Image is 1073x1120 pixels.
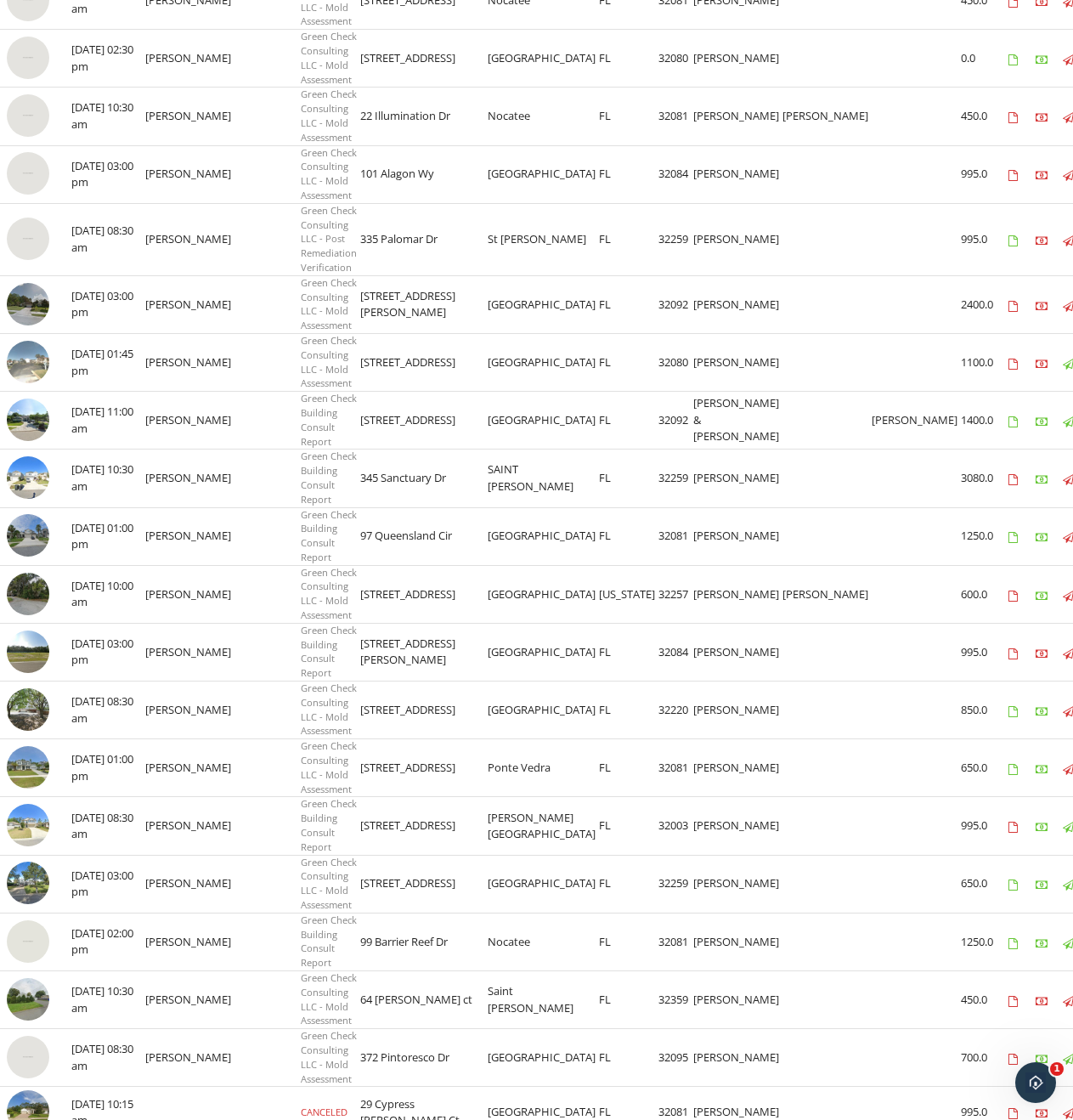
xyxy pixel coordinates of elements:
td: 97 Queensland Cir [360,507,488,565]
td: 32359 [658,971,693,1029]
td: FL [599,88,658,145]
span: Green Check Consulting LLC - Mold Assessment [301,856,357,911]
td: FL [599,275,658,333]
td: 99 Barrier Reef Dr [360,913,488,970]
td: [PERSON_NAME] [782,565,872,623]
td: [PERSON_NAME] [693,971,782,1029]
td: 64 [PERSON_NAME] ct [360,971,488,1029]
td: 32257 [658,565,693,623]
img: streetview [7,218,49,260]
td: [DATE] 03:00 pm [71,145,145,203]
td: 101 Alagon Wy [360,145,488,203]
td: [PERSON_NAME] [693,333,782,391]
td: 995.0 [961,203,1008,275]
td: FL [599,30,658,88]
img: streetview [7,920,49,963]
td: [GEOGRAPHIC_DATA] [488,392,599,450]
td: [DATE] 02:30 pm [71,30,145,88]
td: [PERSON_NAME] [145,30,234,88]
td: 32092 [658,392,693,450]
td: 650.0 [961,855,1008,913]
span: Green Check Consulting LLC - Mold Assessment [301,146,357,201]
td: [PERSON_NAME] [145,971,234,1029]
td: [STREET_ADDRESS] [360,333,488,391]
td: FL [599,1029,658,1087]
td: [PERSON_NAME] [693,145,782,203]
td: [DATE] 10:00 am [71,565,145,623]
td: [GEOGRAPHIC_DATA] [488,855,599,913]
td: 1250.0 [961,913,1008,970]
span: Green Check Consulting LLC - Mold Assessment [301,30,357,85]
img: streetview [7,399,49,441]
td: [PERSON_NAME] [693,565,782,623]
td: St [PERSON_NAME] [488,203,599,275]
td: 3080.0 [961,450,1008,507]
td: FL [599,145,658,203]
td: [PERSON_NAME] [693,682,782,739]
td: [STREET_ADDRESS] [360,30,488,88]
span: Green Check Consulting LLC - Mold Assessment [301,276,357,331]
td: [PERSON_NAME] [693,913,782,970]
img: streetview [7,341,49,383]
td: 850.0 [961,682,1008,739]
td: FL [599,623,658,681]
td: [STREET_ADDRESS] [360,565,488,623]
td: 372 Pintoresco Dr [360,1029,488,1087]
td: 1250.0 [961,507,1008,565]
td: FL [599,797,658,855]
span: Green Check Consulting LLC - Mold Assessment [301,1029,357,1084]
td: [GEOGRAPHIC_DATA] [488,682,599,739]
td: [PERSON_NAME] & [PERSON_NAME] [693,392,782,450]
img: streetview [7,688,49,731]
td: [PERSON_NAME] [693,1029,782,1087]
td: [DATE] 10:30 am [71,450,145,507]
td: 995.0 [961,145,1008,203]
td: [PERSON_NAME] [145,450,234,507]
td: [PERSON_NAME] [693,739,782,797]
td: FL [599,392,658,450]
td: [GEOGRAPHIC_DATA] [488,507,599,565]
td: [PERSON_NAME] [145,855,234,913]
td: [GEOGRAPHIC_DATA] [488,565,599,623]
img: streetview [7,283,49,325]
td: [STREET_ADDRESS][PERSON_NAME] [360,623,488,681]
td: [GEOGRAPHIC_DATA] [488,30,599,88]
td: [PERSON_NAME] [145,797,234,855]
span: Green Check Building Consult Report [301,624,357,679]
td: [PERSON_NAME] [145,565,234,623]
img: streetview [7,978,49,1021]
td: 32259 [658,203,693,275]
td: 32080 [658,30,693,88]
td: [PERSON_NAME] [145,1029,234,1087]
td: 32081 [658,739,693,797]
td: 32081 [658,88,693,145]
td: [DATE] 01:00 pm [71,507,145,565]
img: streetview [7,631,49,673]
td: [DATE] 10:30 am [71,88,145,145]
td: 995.0 [961,797,1008,855]
span: Green Check Consulting LLC - Mold Assessment [301,971,357,1027]
td: 32220 [658,682,693,739]
img: streetview [7,456,49,499]
td: [PERSON_NAME] [145,507,234,565]
span: Green Check Consulting LLC - Post Remediation Verification [301,204,357,274]
span: Green Check Building Consult Report [301,508,357,563]
td: [PERSON_NAME] [693,450,782,507]
td: [PERSON_NAME] [145,682,234,739]
td: [GEOGRAPHIC_DATA] [488,275,599,333]
td: [PERSON_NAME] [872,392,961,450]
td: [DATE] 08:30 am [71,1029,145,1087]
td: [DATE] 10:30 am [71,971,145,1029]
td: 450.0 [961,88,1008,145]
td: [GEOGRAPHIC_DATA] [488,145,599,203]
span: CANCELED [301,1106,347,1118]
td: 450.0 [961,971,1008,1029]
span: Green Check Consulting LLC - Mold Assessment [301,682,357,737]
span: Green Check Consulting LLC - Mold Assessment [301,88,357,143]
span: Green Check Consulting LLC - Mold Assessment [301,334,357,389]
td: [STREET_ADDRESS][PERSON_NAME] [360,275,488,333]
td: [DATE] 01:45 pm [71,333,145,391]
td: 32081 [658,913,693,970]
td: 22 Illumination Dr [360,88,488,145]
td: 995.0 [961,623,1008,681]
